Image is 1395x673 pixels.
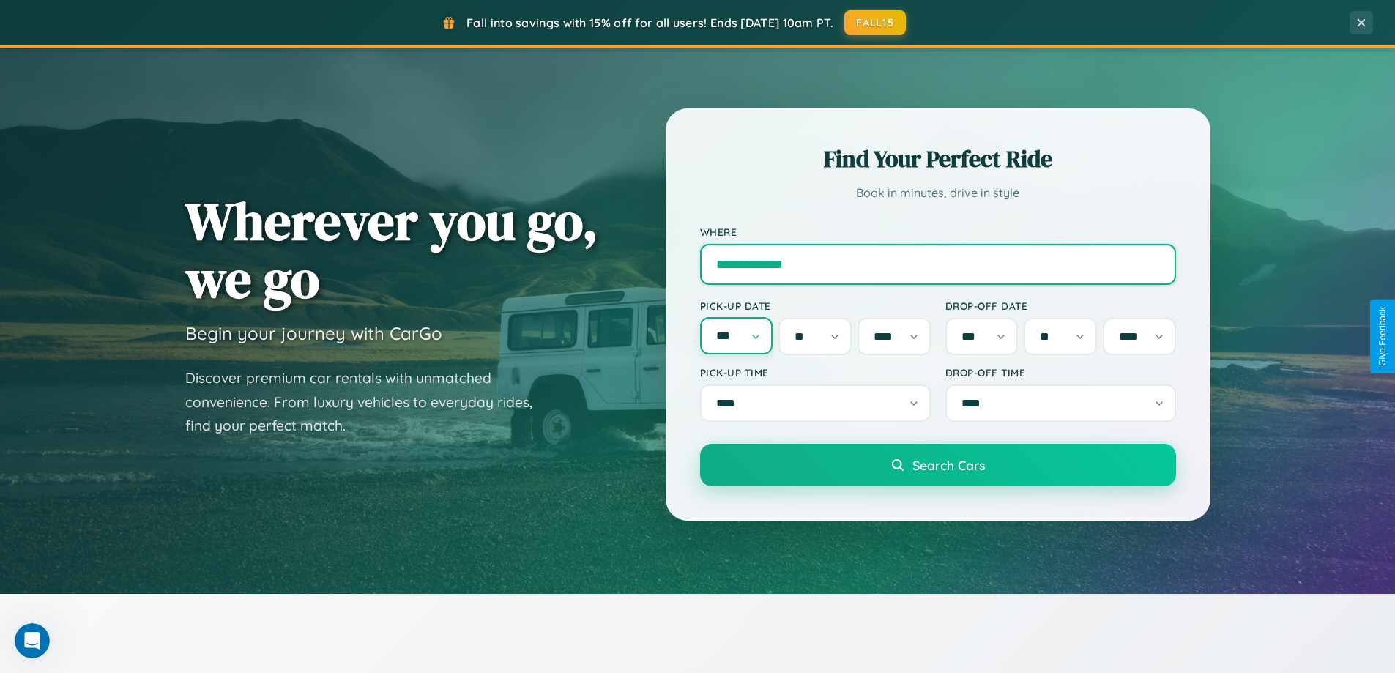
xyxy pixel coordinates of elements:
[844,10,906,35] button: FALL15
[700,226,1176,238] label: Where
[15,623,50,658] iframe: Intercom live chat
[945,300,1176,312] label: Drop-off Date
[466,15,833,30] span: Fall into savings with 15% off for all users! Ends [DATE] 10am PT.
[185,366,551,438] p: Discover premium car rentals with unmatched convenience. From luxury vehicles to everyday rides, ...
[700,143,1176,175] h2: Find Your Perfect Ride
[700,300,931,312] label: Pick-up Date
[700,366,931,379] label: Pick-up Time
[1377,307,1388,366] div: Give Feedback
[185,192,598,308] h1: Wherever you go, we go
[700,182,1176,204] p: Book in minutes, drive in style
[945,366,1176,379] label: Drop-off Time
[185,322,442,344] h3: Begin your journey with CarGo
[912,457,985,473] span: Search Cars
[700,444,1176,486] button: Search Cars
